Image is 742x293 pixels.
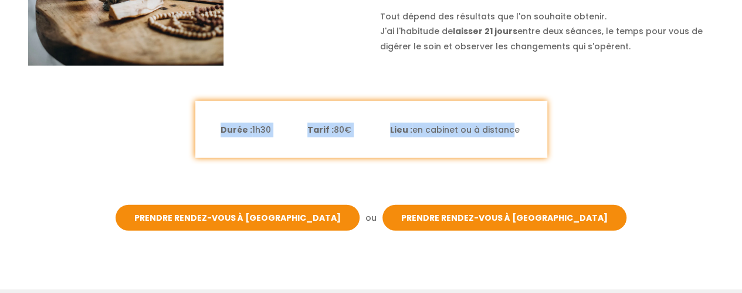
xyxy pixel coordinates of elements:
[390,124,412,136] span: Lieu :
[380,123,530,137] div: en cabinet ou à distance
[221,124,252,136] span: Durée :
[453,25,517,37] span: laisser 21 jours
[307,124,334,136] span: Tarif :
[382,205,626,231] a: Prendre rendez-vous à [GEOGRAPHIC_DATA]
[296,123,362,137] div: 80€
[360,211,382,225] div: ou
[213,123,279,137] div: 1h30
[116,205,360,231] a: Prendre rendez-vous à [GEOGRAPHIC_DATA]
